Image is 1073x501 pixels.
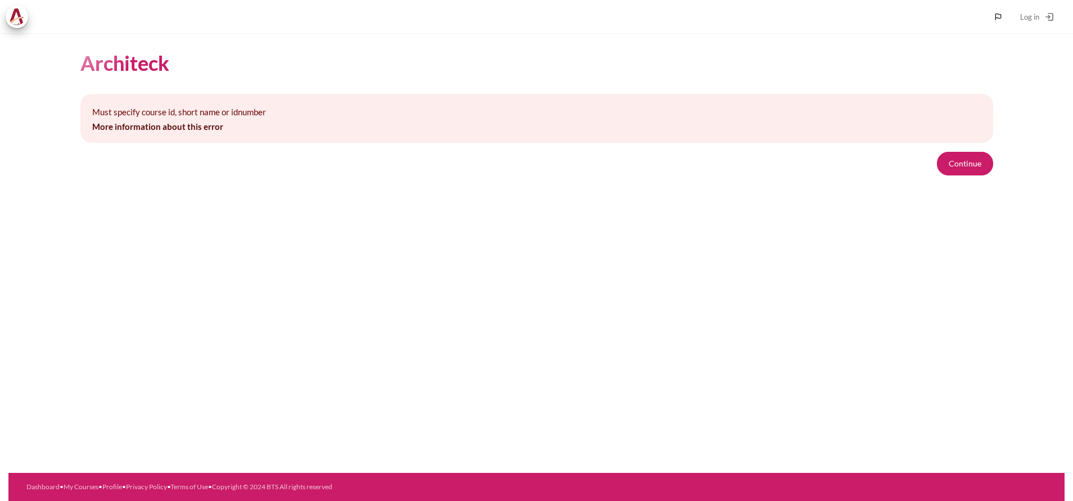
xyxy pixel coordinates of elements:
[26,482,60,491] a: Dashboard
[212,482,332,491] a: Copyright © 2024 BTS All rights reserved
[9,8,25,25] img: Architeck
[6,6,34,28] a: Architeck Architeck
[92,121,223,132] a: More information about this error
[990,8,1007,25] button: Languages
[126,482,167,491] a: Privacy Policy
[64,482,98,491] a: My Courses
[102,482,122,491] a: Profile
[1011,6,1064,28] a: Log in
[80,50,169,76] h1: Architeck
[92,106,981,119] p: Must specify course id, short name or idnumber
[170,482,208,491] a: Terms of Use
[8,33,1065,192] section: Content
[1020,7,1039,27] span: Log in
[26,482,599,492] div: • • • • •
[937,152,993,175] button: Continue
